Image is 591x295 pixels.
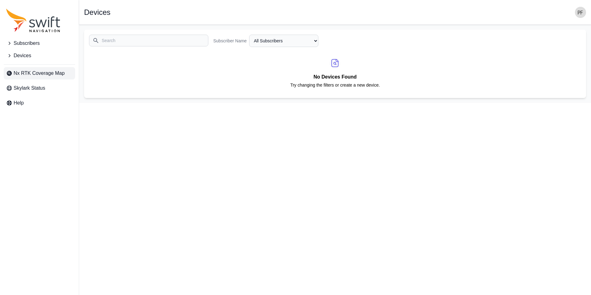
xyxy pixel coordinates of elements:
[249,35,318,47] select: Subscriber
[290,73,380,82] h2: No Devices Found
[290,82,380,93] p: Try changing the filters or create a new device.
[4,37,75,49] button: Subscribers
[575,7,586,18] img: user photo
[89,35,208,46] input: Search
[4,97,75,109] a: Help
[14,70,65,77] span: Nx RTK Coverage Map
[213,38,247,44] label: Subscriber Name
[14,84,45,92] span: Skylark Status
[84,9,110,16] h1: Devices
[14,40,40,47] span: Subscribers
[14,99,24,107] span: Help
[4,82,75,94] a: Skylark Status
[4,49,75,62] button: Devices
[14,52,31,59] span: Devices
[4,67,75,79] a: Nx RTK Coverage Map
